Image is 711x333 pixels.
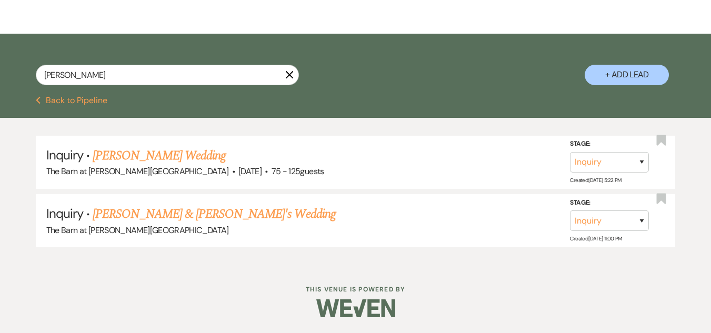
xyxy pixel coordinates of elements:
[570,177,621,184] span: Created: [DATE] 5:22 PM
[36,65,299,85] input: Search by name, event date, email address or phone number
[585,65,669,85] button: + Add Lead
[46,147,83,163] span: Inquiry
[570,197,649,208] label: Stage:
[238,166,262,177] span: [DATE]
[93,205,336,224] a: [PERSON_NAME] & [PERSON_NAME]'s Wedding
[46,166,229,177] span: The Barn at [PERSON_NAME][GEOGRAPHIC_DATA]
[570,235,622,242] span: Created: [DATE] 11:00 PM
[93,146,226,165] a: [PERSON_NAME] Wedding
[316,290,395,327] img: Weven Logo
[46,205,83,221] span: Inquiry
[570,138,649,150] label: Stage:
[36,96,108,105] button: Back to Pipeline
[46,225,229,236] span: The Barn at [PERSON_NAME][GEOGRAPHIC_DATA]
[272,166,324,177] span: 75 - 125 guests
